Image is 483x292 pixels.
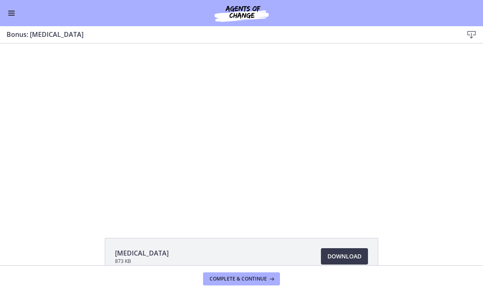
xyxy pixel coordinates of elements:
a: Download [321,248,368,265]
span: 873 KB [115,258,169,265]
span: [MEDICAL_DATA] [115,248,169,258]
span: Complete & continue [210,276,267,282]
span: Download [327,251,361,261]
button: Enable menu [7,8,16,18]
h3: Bonus: [MEDICAL_DATA] [7,29,450,39]
img: Agents of Change [192,3,291,23]
button: Complete & continue [203,272,280,285]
